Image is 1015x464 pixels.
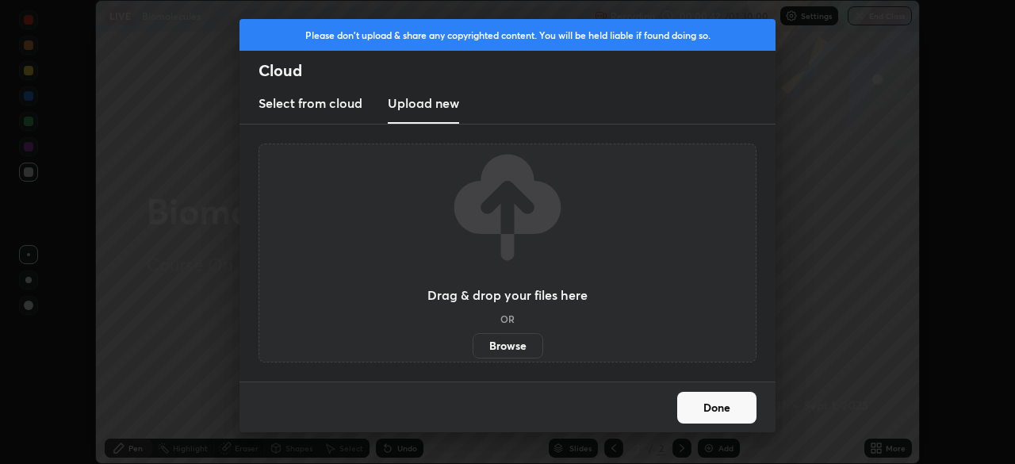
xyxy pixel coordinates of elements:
h3: Drag & drop your files here [427,289,588,301]
h3: Select from cloud [259,94,362,113]
h3: Upload new [388,94,459,113]
button: Done [677,392,756,424]
div: Please don't upload & share any copyrighted content. You will be held liable if found doing so. [239,19,776,51]
h2: Cloud [259,60,776,81]
h5: OR [500,314,515,324]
